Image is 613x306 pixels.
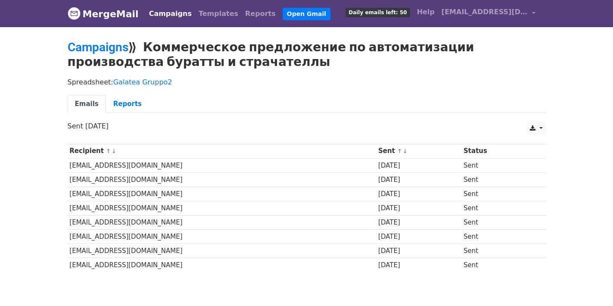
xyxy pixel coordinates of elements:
td: Sent [461,258,535,272]
a: Open Gmail [283,8,330,20]
td: Sent [461,187,535,201]
td: Sent [461,244,535,258]
div: [DATE] [378,218,459,228]
a: [EMAIL_ADDRESS][DOMAIN_NAME] [438,3,539,24]
p: Spreadsheet: [68,78,546,87]
div: [DATE] [378,260,459,270]
a: ↓ [112,148,116,154]
a: Reports [106,95,149,113]
th: Status [461,144,535,158]
a: Templates [195,5,242,22]
h2: ⟫ Коммерческое предложение по автоматизации производства буратты и страчателлы [68,40,546,69]
p: Sent [DATE] [68,122,546,131]
td: Sent [461,158,535,172]
a: MergeMail [68,5,139,23]
a: Help [414,3,438,21]
th: Sent [376,144,461,158]
span: [EMAIL_ADDRESS][DOMAIN_NAME] [442,7,528,17]
th: Recipient [68,144,377,158]
a: Campaigns [68,40,128,54]
img: MergeMail logo [68,7,81,20]
a: Reports [242,5,279,22]
div: [DATE] [378,189,459,199]
td: [EMAIL_ADDRESS][DOMAIN_NAME] [68,230,377,244]
div: [DATE] [378,161,459,171]
td: Sent [461,215,535,230]
a: ↓ [403,148,408,154]
div: [DATE] [378,246,459,256]
td: [EMAIL_ADDRESS][DOMAIN_NAME] [68,187,377,201]
a: ↑ [397,148,402,154]
a: ↑ [106,148,111,154]
td: [EMAIL_ADDRESS][DOMAIN_NAME] [68,158,377,172]
td: [EMAIL_ADDRESS][DOMAIN_NAME] [68,244,377,258]
a: Campaigns [146,5,195,22]
td: Sent [461,172,535,187]
a: Daily emails left: 50 [342,3,413,21]
div: [DATE] [378,232,459,242]
div: [DATE] [378,175,459,185]
a: Galatea Gruppo2 [113,78,172,86]
span: Daily emails left: 50 [345,8,410,17]
td: [EMAIL_ADDRESS][DOMAIN_NAME] [68,201,377,215]
td: Sent [461,201,535,215]
td: Sent [461,230,535,244]
td: [EMAIL_ADDRESS][DOMAIN_NAME] [68,215,377,230]
td: [EMAIL_ADDRESS][DOMAIN_NAME] [68,172,377,187]
td: [EMAIL_ADDRESS][DOMAIN_NAME] [68,258,377,272]
a: Emails [68,95,106,113]
div: [DATE] [378,203,459,213]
